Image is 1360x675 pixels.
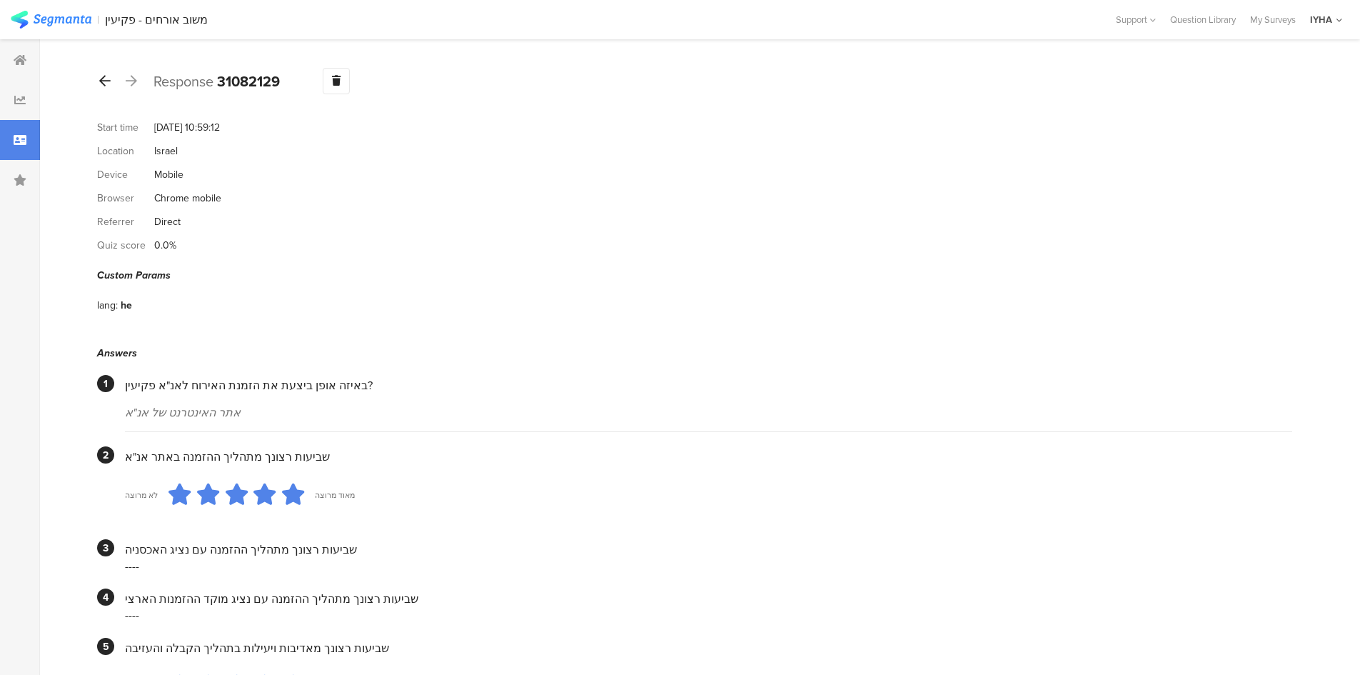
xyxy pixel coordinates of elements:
div: 0.0% [154,238,176,253]
div: Device [97,167,154,182]
a: My Surveys [1243,13,1303,26]
div: מאוד מרוצה [315,489,355,501]
div: Answers [97,346,1292,361]
div: [DATE] 10:59:12 [154,120,220,135]
div: Quiz score [97,238,154,253]
div: Browser [97,191,154,206]
div: Custom Params [97,268,1292,283]
div: Israel [154,144,178,159]
div: ---- [125,607,1292,624]
div: IYHA [1310,13,1332,26]
div: he [121,298,132,313]
div: 2 [97,446,114,464]
div: שביעות רצונך מתהליך ההזמנה עם נציג האכסניה [125,541,1292,558]
div: Support [1116,9,1156,31]
b: 31082129 [217,71,280,92]
div: Location [97,144,154,159]
div: Referrer [97,214,154,229]
div: 3 [97,539,114,556]
div: Chrome mobile [154,191,221,206]
img: segmanta logo [11,11,91,29]
div: Mobile [154,167,183,182]
div: לא מרוצה [125,489,158,501]
div: אתר האינטרנט של אנ"א [125,404,1292,421]
div: שביעות רצונך מאדיבות ויעילות בתהליך הקבלה והעזיבה [125,640,1292,656]
div: 1 [97,375,114,392]
div: שביעות רצונך מתהליך ההזמנה עם נציג מוקד ההזמנות הארצי [125,591,1292,607]
div: ---- [125,558,1292,574]
a: Question Library [1163,13,1243,26]
div: lang: [97,298,121,313]
span: Response [153,71,213,92]
div: Direct [154,214,181,229]
div: | [97,11,99,28]
div: באיזה אופן ביצעת את הזמנת האירוח לאנ"א פקיעין? [125,377,1292,394]
div: Start time [97,120,154,135]
div: שביעות רצונך מתהליך ההזמנה באתר אנ"א [125,449,1292,465]
div: 5 [97,638,114,655]
div: 4 [97,589,114,606]
div: משוב אורחים - פקיעין [105,13,208,26]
